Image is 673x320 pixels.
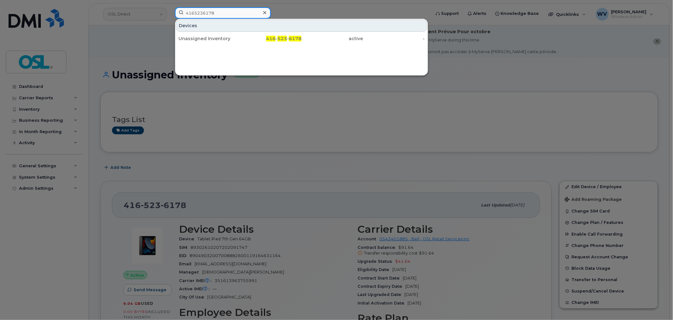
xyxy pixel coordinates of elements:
div: - - [240,35,302,42]
div: - [363,35,425,42]
span: 416 [266,36,276,41]
div: Devices [176,20,427,32]
div: Unassigned Inventory [178,35,240,42]
span: 523 [277,36,287,41]
span: 6178 [289,36,302,41]
div: active [302,35,363,42]
a: Unassigned Inventory416-523-6178active- [176,33,427,44]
